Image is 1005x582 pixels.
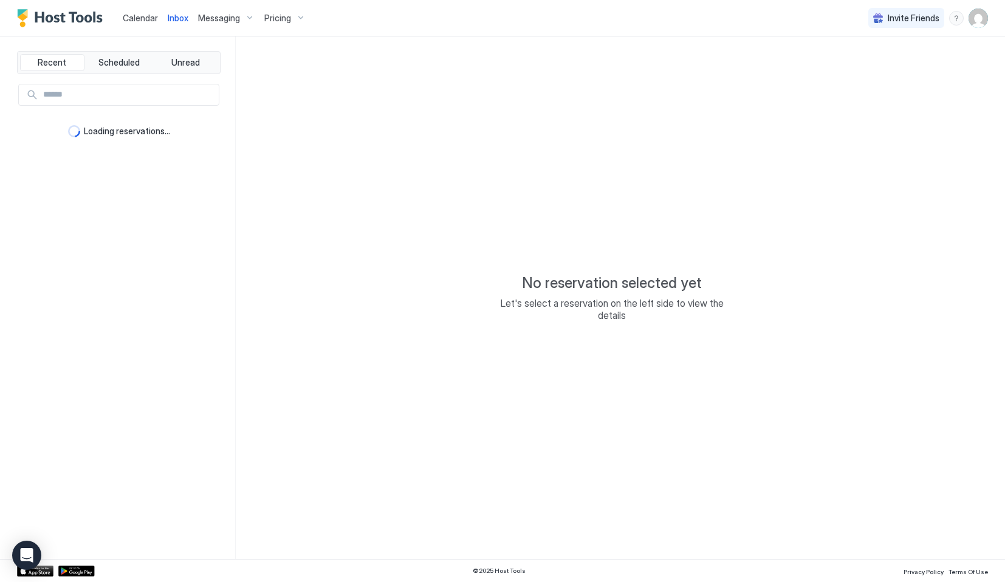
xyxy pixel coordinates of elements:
[522,274,702,292] span: No reservation selected yet
[38,57,66,68] span: Recent
[17,51,221,74] div: tab-group
[84,126,170,137] span: Loading reservations...
[888,13,939,24] span: Invite Friends
[473,567,526,575] span: © 2025 Host Tools
[20,54,84,71] button: Recent
[949,11,964,26] div: menu
[123,13,158,23] span: Calendar
[264,13,291,24] span: Pricing
[948,564,988,577] a: Terms Of Use
[58,566,95,577] a: Google Play Store
[198,13,240,24] span: Messaging
[490,297,733,321] span: Let's select a reservation on the left side to view the details
[98,57,140,68] span: Scheduled
[168,12,188,24] a: Inbox
[17,566,53,577] a: App Store
[38,84,219,105] input: Input Field
[123,12,158,24] a: Calendar
[168,13,188,23] span: Inbox
[948,568,988,575] span: Terms Of Use
[904,568,944,575] span: Privacy Policy
[68,125,80,137] div: loading
[87,54,151,71] button: Scheduled
[904,564,944,577] a: Privacy Policy
[969,9,988,28] div: User profile
[153,54,218,71] button: Unread
[12,541,41,570] div: Open Intercom Messenger
[171,57,200,68] span: Unread
[17,9,108,27] a: Host Tools Logo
